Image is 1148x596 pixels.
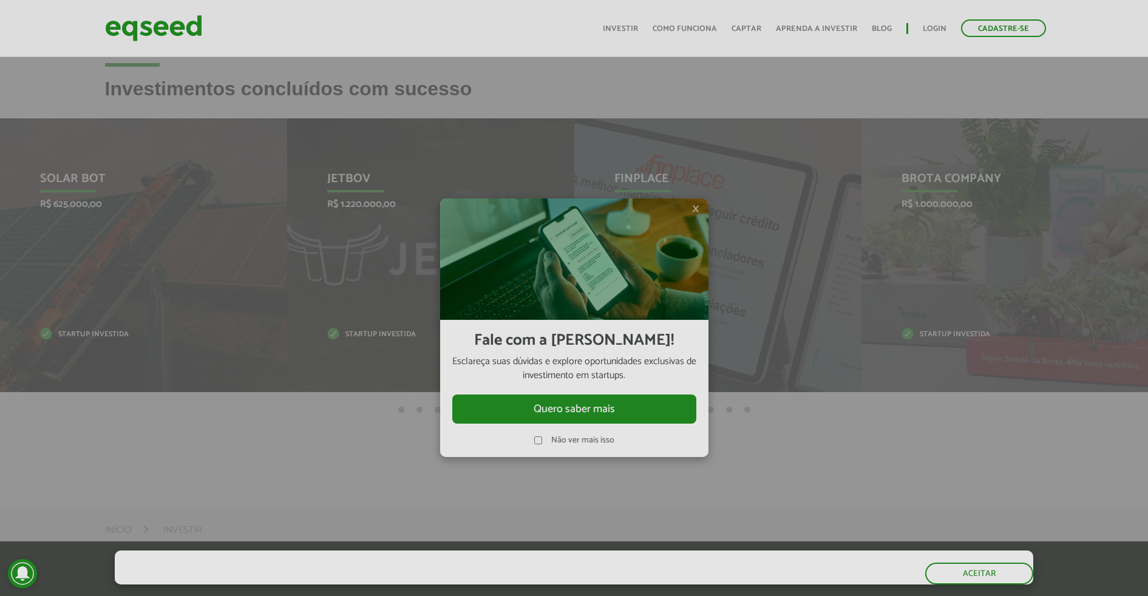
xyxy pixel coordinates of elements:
[474,332,674,350] h2: Fale com a [PERSON_NAME]!
[923,25,946,33] a: Login
[440,198,708,320] img: Imagem celular
[925,563,1033,584] button: Aceitar
[872,25,892,33] a: Blog
[603,25,638,33] a: Investir
[452,395,696,424] button: Quero saber mais
[115,550,554,569] h5: O site da EqSeed utiliza cookies para melhorar sua navegação.
[115,572,554,584] p: Ao clicar em "aceitar", você aceita nossa .
[105,12,202,44] img: EqSeed
[776,25,857,33] a: Aprenda a investir
[452,355,696,382] p: Esclareça suas dúvidas e explore oportunidades exclusivas de investimento em startups.
[551,436,614,445] label: Não ver mais isso
[275,574,415,584] a: política de privacidade e de cookies
[692,201,699,216] span: ×
[961,19,1046,37] a: Cadastre-se
[653,25,717,33] a: Como funciona
[732,25,761,33] a: Captar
